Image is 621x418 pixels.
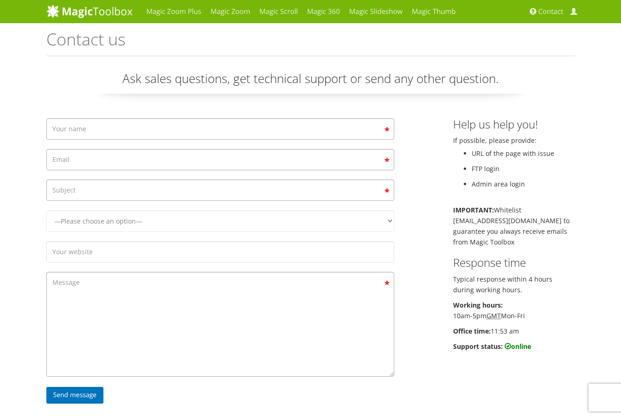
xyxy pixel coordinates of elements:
p: Ask sales questions, get technical support or send any other question. [46,70,575,94]
p: 10am-5pm Mon-Fri [453,300,575,321]
input: Subject [46,180,394,201]
input: Your name [46,118,394,140]
b: online [505,342,531,351]
b: IMPORTANT: [453,206,494,214]
li: Admin area login [472,179,575,189]
img: MagicToolbox.com - Image tools for your website [46,4,133,18]
div: If possible, please provide: [446,118,582,356]
input: Your website [46,241,394,263]
p: 11:53 am [453,326,575,336]
h1: Contact us [46,30,575,56]
h3: Response time [453,257,575,269]
span: Contact [538,7,563,16]
p: Whitelist [EMAIL_ADDRESS][DOMAIN_NAME] to guarantee you always receive emails from Magic Toolbox [453,205,575,247]
b: Working hours: [453,301,503,309]
b: Office time: [453,327,491,335]
h3: Help us help you! [453,118,575,130]
acronym: Greenwich Mean Time [487,311,501,320]
input: Email [46,149,394,170]
form: Contact form [46,118,394,408]
input: Send message [46,387,104,404]
li: FTP login [472,163,575,174]
li: URL of the page with issue [472,148,575,159]
p: Typical response within 4 hours during working hours. [453,274,575,295]
b: Support status: [453,342,503,351]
